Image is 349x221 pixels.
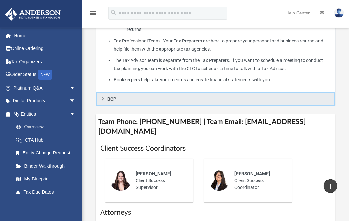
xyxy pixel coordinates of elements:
i: vertical_align_top [327,182,334,190]
a: Entity Change Request [9,147,86,160]
i: menu [89,9,97,17]
a: Order StatusNEW [5,68,86,82]
i: search [110,9,117,16]
a: Overview [9,121,86,134]
a: Tax Organizers [5,55,86,68]
a: menu [89,13,97,17]
img: thumbnail [209,170,230,191]
li: The Tax Advisor Team is separate from the Tax Preparers. If you want to schedule a meeting to con... [114,56,331,72]
a: Binder Walkthrough [9,159,86,173]
h4: Team Phone: [PHONE_NUMBER] | Team Email: [EMAIL_ADDRESS][DOMAIN_NAME] [96,114,335,139]
span: arrow_drop_down [69,81,82,95]
a: My Anderson Teamarrow_drop_down [5,199,82,212]
li: Tax Professional Team—Your Tax Preparers are here to prepare your personal and business returns a... [114,37,331,53]
span: arrow_drop_down [69,95,82,108]
a: vertical_align_top [324,179,337,193]
span: [PERSON_NAME] [234,171,270,176]
img: Anderson Advisors Platinum Portal [3,8,63,21]
a: BCP [96,92,335,106]
div: Client Success Supervisor [131,166,189,196]
h1: Client Success Coordinators [100,144,331,153]
a: My Blueprint [9,173,82,186]
div: NEW [38,70,52,80]
span: arrow_drop_down [69,107,82,121]
a: My Entitiesarrow_drop_down [5,107,86,121]
span: BCP [107,97,116,101]
span: arrow_drop_down [69,199,82,212]
a: Online Ordering [5,42,86,55]
a: CTA Hub [9,133,86,147]
a: Platinum Q&Aarrow_drop_down [5,81,86,95]
span: [PERSON_NAME] [136,171,171,176]
div: Client Success Coordinator [230,166,287,196]
a: Digital Productsarrow_drop_down [5,95,86,108]
li: Bookkeepers help take your records and create financial statements with you. [114,76,331,84]
a: Tax Due Dates [9,185,86,199]
a: Home [5,29,86,42]
img: thumbnail [110,170,131,191]
img: User Pic [334,8,344,18]
h1: Attorneys [100,208,331,217]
